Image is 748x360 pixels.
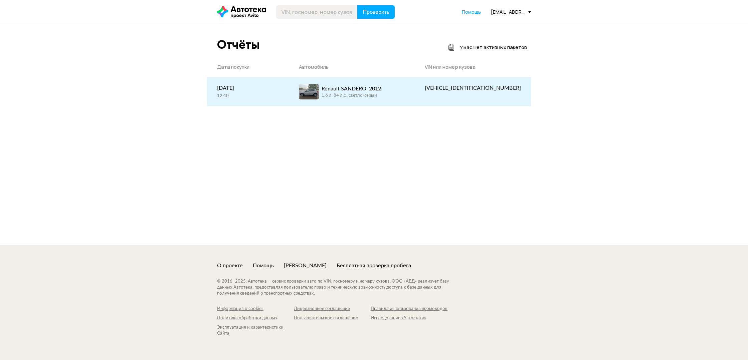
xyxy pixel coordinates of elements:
div: [VEHICLE_IDENTIFICATION_NUMBER] [425,84,521,92]
button: Проверить [357,5,395,19]
span: Проверить [363,9,389,15]
a: Политика обработки данных [217,315,294,321]
a: Пользовательское соглашение [294,315,371,321]
div: VIN или номер кузова [425,64,521,70]
div: У Вас нет активных пакетов [460,44,527,51]
a: [DATE]12:40 [207,77,289,106]
a: [PERSON_NAME] [284,262,327,269]
div: 1.6 л, 84 л.c., светло-серый [322,93,381,99]
div: Renault SANDERO, 2012 [322,85,381,93]
div: Автомобиль [299,64,405,70]
div: Отчёты [217,37,260,52]
div: Дата покупки [217,64,279,70]
input: VIN, госномер, номер кузова [276,5,358,19]
a: Лицензионное соглашение [294,306,371,312]
div: [DATE] [217,84,279,92]
a: Помощь [462,9,481,15]
a: О проекте [217,262,243,269]
a: Эксплуатация и характеристики Сайта [217,325,294,337]
div: 12:40 [217,93,279,99]
div: © 2016– 2025 . Автотека — сервис проверки авто по VIN, госномеру и номеру кузова. ООО «АБД» реали... [217,279,462,297]
a: Помощь [253,262,274,269]
a: [VEHICLE_IDENTIFICATION_NUMBER] [415,77,531,99]
a: Бесплатная проверка пробега [337,262,411,269]
div: [EMAIL_ADDRESS][DOMAIN_NAME] [491,9,531,15]
a: Renault SANDERO, 20121.6 л, 84 л.c., светло-серый [289,77,415,106]
a: Информация о cookies [217,306,294,312]
a: Исследование «Автостата» [371,315,447,321]
a: Правила использования промокодов [371,306,447,312]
